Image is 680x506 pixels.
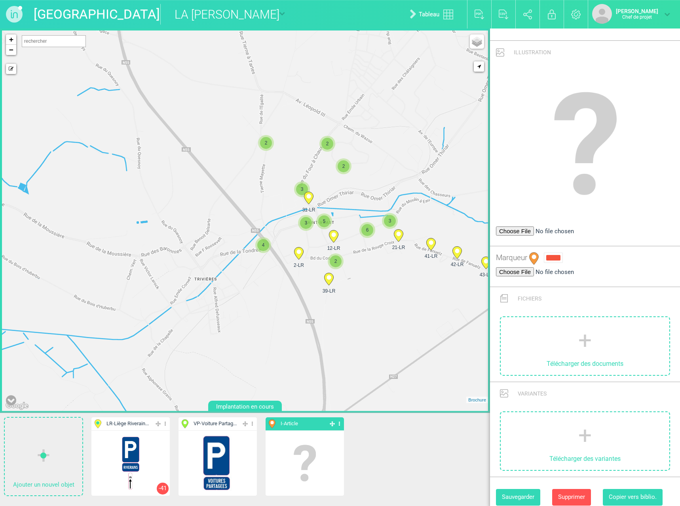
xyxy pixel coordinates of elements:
font: - [112,420,114,426]
font: 2 [326,141,329,146]
a: Zoom arrière [6,45,16,55]
img: settings.svg [571,10,581,19]
input: rechercher [22,35,86,47]
font: 2-LR [294,263,304,268]
font: I [281,420,282,426]
font: Liège Riverain... [114,420,149,426]
font: LR [106,420,112,426]
font: Ajouter un nouvel objet [13,481,74,488]
img: 144241906668.png [119,434,142,493]
font: Fichiers [518,295,541,302]
font: 3 [301,186,304,192]
a: [GEOGRAPHIC_DATA] [34,4,152,25]
img: export_pdf.svg [475,10,484,19]
font: + [9,35,13,44]
font: -41 [159,485,167,492]
font: 31-LR [302,207,315,213]
a: Couches [470,34,484,49]
font: Supprimer [558,493,585,500]
font: 3 [389,218,391,224]
font: 12-LR [327,245,340,251]
img: IMP_ICON_integration.svg [496,48,504,57]
font: Sauvegarder [502,493,534,500]
font: 2 [342,164,345,169]
font: Marqueur [496,253,527,262]
img: locked.svg [548,10,556,19]
img: empty.png [505,64,665,224]
font: 43-LR [480,272,493,278]
font: 39-LR [323,288,336,294]
font: 41-LR [425,253,438,259]
font: - [200,420,201,426]
img: export_csv.svg [499,10,509,19]
font: − [9,46,13,54]
img: default_avatar.png [592,4,612,24]
font: 4 [262,242,265,248]
button: Supprimer [552,489,591,506]
font: Variantes [518,390,547,397]
font: Télécharger des documents [547,360,623,367]
font: 3 [305,220,308,226]
a: Zoom avant [6,34,16,45]
img: tableau.svg [443,10,453,19]
button: Sauvegarder [496,489,540,506]
img: share.svg [523,10,532,19]
a: Télécharger des variantes [501,412,669,470]
font: Copier vers biblio. [609,493,657,500]
font: 5 [323,219,326,224]
font: Article [284,420,298,426]
font: Voiture Partag... [201,420,237,426]
font: Implantation en cours [216,403,274,410]
a: Télécharger des documents [501,317,669,375]
font: VP [194,420,200,426]
font: Chef de projet [622,14,652,20]
font: 2 [334,259,337,264]
img: 145421738773.jpe [201,434,234,493]
font: 6 [366,227,369,233]
button: Copier vers biblio. [603,489,663,506]
a: Ajouter un nouvel objet [5,418,82,495]
img: IMP_ICON_documents.svg [500,294,507,302]
font: 2 [265,140,268,146]
font: [PERSON_NAME] [616,8,658,14]
a: Tableau [404,2,463,27]
font: Tableau [419,11,439,18]
font: - [282,420,284,426]
a: [PERSON_NAME]Chef de projet [592,4,670,24]
font: Illustration [514,49,551,55]
img: IMP_ICON_integration.svg [500,389,508,398]
font: 21-LR [392,245,405,250]
font: Télécharger des variantes [549,455,621,462]
font: [GEOGRAPHIC_DATA] [34,6,160,22]
font: 42-LR [451,262,464,267]
img: empty.png [275,434,334,493]
a: Brochure [468,398,486,402]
